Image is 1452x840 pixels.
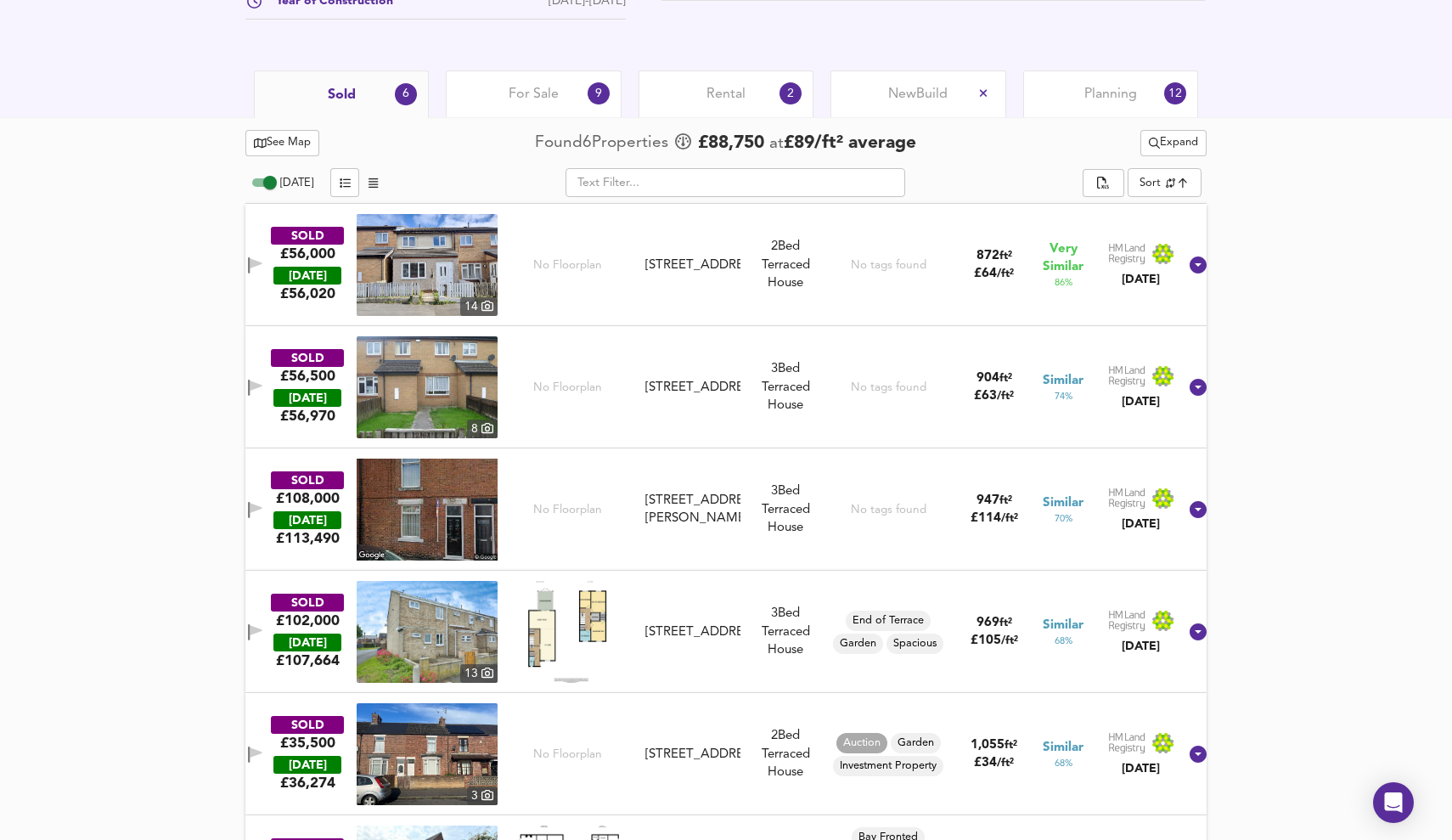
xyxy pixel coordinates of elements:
[273,389,341,407] div: [DATE]
[645,746,741,764] div: [STREET_ADDRESS]
[280,407,335,426] span: £ 56,970
[833,636,883,651] span: Garden
[273,267,341,285] div: [DATE]
[974,757,1014,770] span: £ 34
[1055,757,1072,770] span: 68 %
[271,716,344,734] div: SOLD
[276,529,340,548] span: £ 113,490
[276,489,340,508] div: £108,000
[1108,516,1174,533] div: [DATE]
[357,703,498,805] img: property thumbnail
[1188,255,1208,275] svg: Show Details
[836,736,887,751] span: Auction
[467,786,498,805] div: 3
[245,130,319,156] button: See Map
[997,758,1014,769] span: / ft²
[533,502,602,518] span: No Floorplan
[888,85,948,104] span: New Build
[460,664,498,683] div: 13
[747,360,824,414] div: 3 Bed Terraced House
[645,623,741,641] div: [STREET_ADDRESS]
[357,581,498,683] img: property thumbnail
[1005,740,1017,751] span: ft²
[280,285,335,303] span: £ 56,020
[1055,634,1072,648] span: 68 %
[999,495,1012,506] span: ft²
[245,693,1207,815] div: SOLD£35,500 [DATE]£36,274property thumbnail 3 No Floorplan[STREET_ADDRESS]2Bed Terraced HouseAuct...
[769,136,784,152] span: at
[566,168,905,197] input: Text Filter...
[509,85,559,104] span: For Sale
[1108,488,1174,510] img: Land Registry
[645,492,741,528] div: [STREET_ADDRESS][PERSON_NAME]
[779,82,802,104] div: 2
[846,613,931,629] span: End of Terrace
[273,511,341,529] div: [DATE]
[280,178,313,189] span: [DATE]
[999,373,1012,384] span: ft²
[357,336,498,438] img: property thumbnail
[357,703,498,805] a: property thumbnail 3
[836,733,887,753] div: Auction
[280,774,335,792] span: £ 36,274
[276,651,340,670] span: £ 107,664
[851,380,926,396] div: No tags found
[245,571,1207,693] div: SOLD£102,000 [DATE]£107,664property thumbnail 13 Floorplan[STREET_ADDRESS]3Bed Terraced HouseEnd ...
[245,204,1207,326] div: SOLD£56,000 [DATE]£56,020property thumbnail 14 No Floorplan[STREET_ADDRESS]2Bed Terraced HouseNo ...
[1043,617,1083,634] span: Similar
[271,227,344,245] div: SOLD
[395,83,417,105] div: 6
[698,131,764,156] span: £ 88,750
[747,605,824,659] div: 3 Bed Terraced House
[533,257,602,273] span: No Floorplan
[1001,635,1018,646] span: / ft²
[971,634,1018,647] span: £ 105
[1055,512,1072,526] span: 70 %
[971,739,1005,752] span: 1,055
[747,238,824,292] div: 2 Bed Terraced House
[460,297,498,316] div: 14
[1140,130,1207,156] button: Expand
[784,134,916,152] span: £ 89 / ft² average
[254,133,311,153] span: See Map
[971,512,1018,525] span: £ 114
[467,420,498,438] div: 8
[271,594,344,612] div: SOLD
[280,367,335,386] div: £56,500
[1043,372,1083,390] span: Similar
[357,214,498,316] img: property thumbnail
[1140,175,1161,191] div: Sort
[976,494,999,507] span: 947
[886,636,943,651] span: Spacious
[1108,271,1174,288] div: [DATE]
[1188,499,1208,520] svg: Show Details
[357,581,498,683] a: property thumbnail 13
[997,391,1014,402] span: / ft²
[1108,732,1174,754] img: Land Registry
[533,380,602,396] span: No Floorplan
[1108,610,1174,632] img: Land Registry
[1043,739,1083,757] span: Similar
[891,736,941,751] span: Garden
[273,634,341,651] div: [DATE]
[357,214,498,316] a: property thumbnail 14
[535,132,673,155] div: Found 6 Propert ies
[276,612,340,630] div: £102,000
[1373,782,1414,823] div: Open Intercom Messenger
[1140,130,1207,156] div: split button
[280,245,335,263] div: £56,000
[245,326,1207,448] div: SOLD£56,500 [DATE]£56,970property thumbnail 8 No Floorplan[STREET_ADDRESS]3Bed Terraced HouseNo t...
[273,756,341,774] div: [DATE]
[1128,168,1202,197] div: Sort
[1188,377,1208,397] svg: Show Details
[851,257,926,273] div: No tags found
[1188,622,1208,642] svg: Show Details
[999,617,1012,629] span: ft²
[997,268,1014,279] span: / ft²
[533,747,602,763] span: No Floorplan
[245,448,1207,571] div: SOLD£108,000 [DATE]£113,490No Floorplan[STREET_ADDRESS][PERSON_NAME]3Bed Terraced HouseNo tags fo...
[1108,243,1174,265] img: Land Registry
[528,581,608,683] img: Floorplan
[974,268,1014,280] span: £ 64
[1188,744,1208,764] svg: Show Details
